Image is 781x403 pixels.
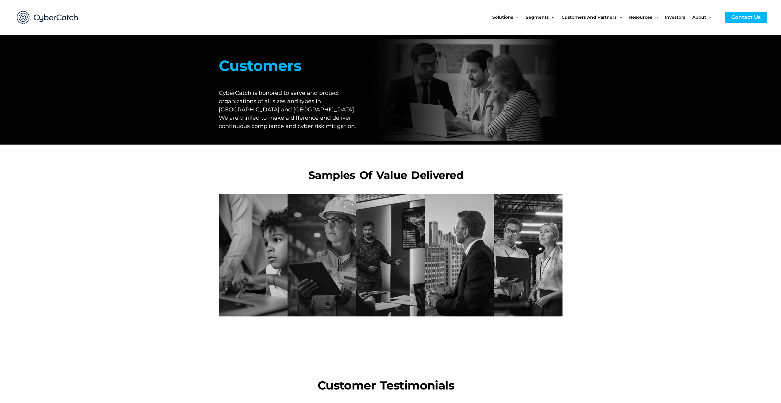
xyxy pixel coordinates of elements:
img: CyberCatch [11,5,84,30]
span: Solutions [492,4,513,30]
h1: Customer Testimonials [219,377,553,394]
span: Resources [629,4,652,30]
span: Segments [526,4,549,30]
span: Menu Toggle [706,4,712,30]
span: Menu Toggle [513,4,519,30]
h1: Samples of value delivered [219,167,553,184]
span: Menu Toggle [549,4,554,30]
h1: CyberCatch is honored to serve and protect organizations of all sizes and types in [GEOGRAPHIC_DA... [219,89,359,130]
span: Investors [665,4,685,30]
span: Menu Toggle [652,4,658,30]
h2: Customers [219,55,359,77]
span: About [692,4,706,30]
span: Customers and Partners [562,4,617,30]
a: Investors [665,4,692,30]
nav: Site Navigation: New Main Menu [492,4,719,30]
span: Menu Toggle [617,4,622,30]
a: Contact Us [725,12,767,23]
